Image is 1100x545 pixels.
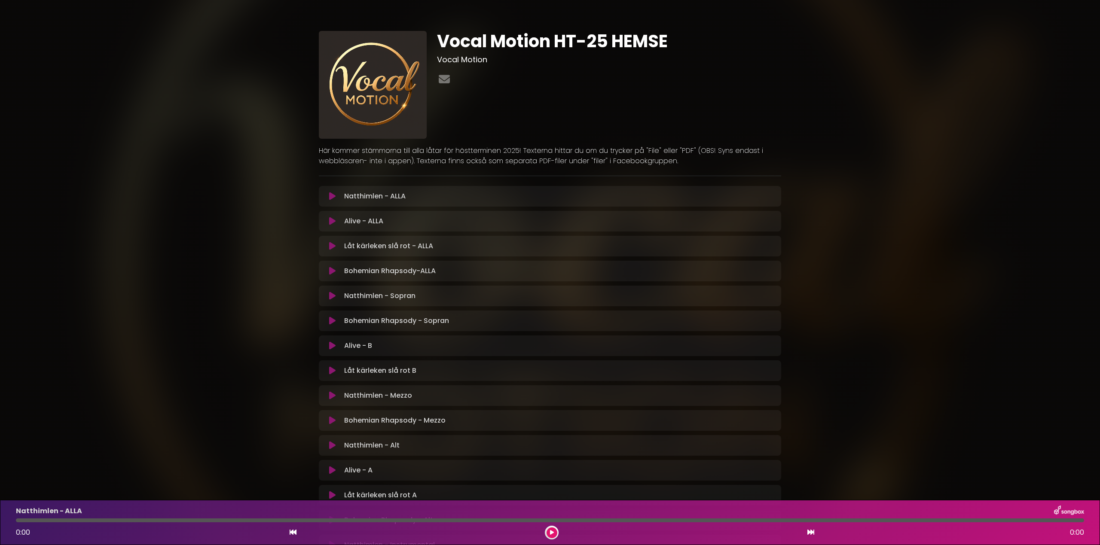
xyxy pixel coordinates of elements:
p: Alive - A [344,465,373,475]
p: Natthimlen - ALLA [16,506,82,516]
p: Alive - B [344,341,372,351]
p: Låt kärleken slå rot - ALLA [344,241,433,251]
p: Alive - ALLA [344,216,383,226]
span: 0:00 [16,527,30,537]
p: Natthimlen - Sopran [344,291,416,301]
p: Bohemian Rhapsody - Sopran [344,316,449,326]
h1: Vocal Motion HT-25 HEMSE [437,31,781,52]
p: Låt kärleken slå rot B [344,365,416,376]
p: Här kommer stämmorna till alla låtar för höstterminen 2025! Texterna hittar du om du trycker på "... [319,146,781,166]
img: pGlB4Q9wSIK9SaBErEAn [319,31,427,139]
p: Bohemian Rhapsody-ALLA [344,266,436,276]
p: Natthimlen - ALLA [344,191,406,201]
h3: Vocal Motion [437,55,781,64]
p: Bohemian Rhapsody - Mezzo [344,415,446,426]
span: 0:00 [1070,527,1084,538]
p: Natthimlen - Mezzo [344,390,412,401]
p: Låt kärleken slå rot A [344,490,417,500]
p: Natthimlen - Alt [344,440,400,451]
img: songbox-logo-white.png [1054,505,1084,517]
